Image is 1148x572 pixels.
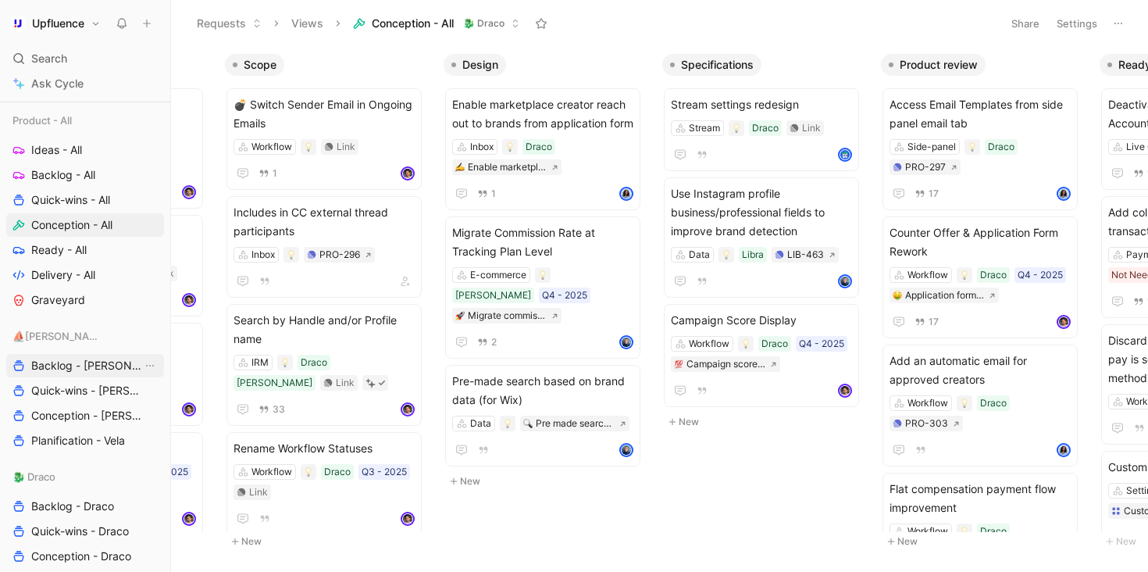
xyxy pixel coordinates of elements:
[491,189,496,198] span: 1
[840,385,850,396] img: avatar
[249,484,268,500] div: Link
[729,120,744,136] div: 💡
[273,169,277,178] span: 1
[6,263,164,287] a: Delivery - All
[219,47,437,559] div: ScopeNew
[234,95,415,133] span: 💣 Switch Sender Email in Ongoing Emails
[1018,267,1063,283] div: Q4 - 2025
[656,47,875,439] div: SpecificationsNew
[31,383,146,399] span: Quick-wins - [PERSON_NAME]
[911,185,942,202] button: 17
[671,184,852,241] span: Use Instagram profile business/professional fields to improve brand detection
[190,12,269,35] button: Requests
[881,54,986,76] button: Product review
[372,16,454,31] span: Conception - All
[452,372,633,409] span: Pre-made search based on brand data (for Wix)
[226,432,422,535] a: Rename Workflow StatusesWorkflowDracoQ3 - 2025Linkavatar
[500,416,515,431] div: 💡
[840,149,850,160] img: avatar
[31,499,114,514] span: Backlog - Draco
[251,464,292,480] div: Workflow
[929,317,939,327] span: 17
[911,313,942,331] button: 17
[662,54,761,76] button: Specifications
[184,404,194,415] img: avatar
[980,524,1007,539] div: Draco
[31,49,67,68] span: Search
[6,354,164,377] a: Backlog - [PERSON_NAME]View actions
[6,288,164,312] a: Graveyard
[225,54,284,76] button: Scope
[732,123,741,133] img: 💡
[526,139,552,155] div: Draco
[505,142,515,152] img: 💡
[686,356,765,372] div: Campaign score display
[6,13,105,34] button: UpfluenceUpfluence
[31,433,125,449] span: Planification - Vela
[31,192,110,208] span: Quick-wins - All
[346,12,527,35] button: Conception - All🐉 Draco
[738,336,754,352] div: 💡
[890,480,1071,517] span: Flat compensation payment flow improvement
[689,120,720,136] div: Stream
[225,532,431,551] button: New
[671,95,852,114] span: Stream settings redesign
[742,247,764,263] div: Libra
[741,339,750,349] img: 💡
[671,311,852,330] span: Campaign Score Display
[6,429,164,452] a: Planification - Vela
[491,338,497,347] span: 2
[304,142,313,152] img: 💡
[893,291,902,300] img: 🤑
[337,139,355,155] div: Link
[234,439,415,458] span: Rename Workflow Statuses
[722,250,731,259] img: 💡
[542,288,587,303] div: Q4 - 2025
[31,524,129,539] span: Quick-wins - Draco
[6,379,164,402] a: Quick-wins - [PERSON_NAME]
[255,401,288,418] button: 33
[280,358,290,367] img: 💡
[689,336,729,352] div: Workflow
[470,139,494,155] div: Inbox
[6,109,164,132] div: Product - All
[988,139,1014,155] div: Draco
[226,304,422,426] a: Search by Handle and/or Profile nameIRMDraco[PERSON_NAME]Link33avatar
[6,213,164,237] a: Conception - All
[907,524,948,539] div: Workflow
[31,358,142,374] span: Backlog - [PERSON_NAME]
[474,334,500,351] button: 2
[664,177,859,298] a: Use Instagram profile business/professional fields to improve brand detectionDataLibraLIB-463avatar
[452,223,633,261] span: Migrate Commission Rate at Tracking Plan Level
[1058,316,1069,327] img: avatar
[882,216,1078,338] a: Counter Offer & Application Form ReworkWorkflowDracoQ4 - 2025🤑Application form and counter offer ...
[31,217,112,233] span: Conception - All
[787,247,824,263] div: LIB-463
[362,464,407,480] div: Q3 - 2025
[184,187,194,198] img: avatar
[890,95,1071,133] span: Access Email Templates from side panel email tab
[968,142,977,152] img: 💡
[881,532,1087,551] button: New
[445,88,640,210] a: Enable marketplace creator reach out to brands from application formInboxDraco✍️Enable marketplac...
[12,113,72,128] span: Product - All
[664,304,859,407] a: Campaign Score DisplayWorkflowDracoQ4 - 2025💯Campaign score displayavatar
[538,270,547,280] img: 💡
[324,464,351,480] div: Draco
[960,399,969,408] img: 💡
[234,203,415,241] span: Includes in CC external thread participants
[31,242,87,258] span: Ready - All
[875,47,1093,559] div: Product reviewNew
[301,464,316,480] div: 💡
[445,365,640,467] a: Pre-made search based on brand data (for Wix)Data🔍Pre made search based on brand dataavatar
[6,495,164,518] a: Backlog - Draco
[31,167,95,183] span: Backlog - All
[905,416,948,431] div: PRO-303
[980,395,1007,411] div: Draco
[6,138,164,162] a: Ideas - All
[462,57,498,73] span: Design
[907,267,948,283] div: Workflow
[402,404,413,415] img: avatar
[304,467,313,477] img: 💡
[905,288,984,303] div: Application form and counter offer rework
